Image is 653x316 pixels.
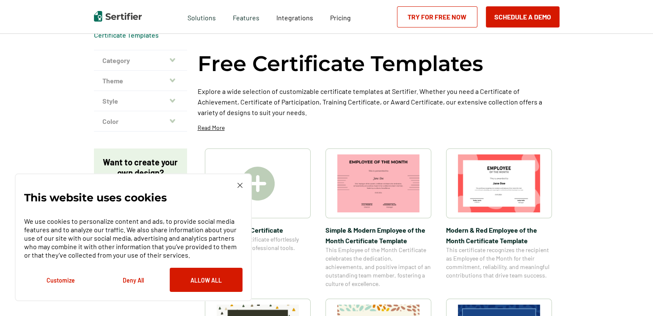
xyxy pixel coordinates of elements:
[198,124,225,132] p: Read More
[24,193,167,202] p: This website uses cookies
[458,154,540,212] img: Modern & Red Employee of the Month Certificate Template
[325,246,431,288] span: This Employee of the Month Certificate celebrates the dedication, achievements, and positive impa...
[330,14,351,22] span: Pricing
[187,11,216,22] span: Solutions
[94,91,187,111] button: Style
[337,154,419,212] img: Simple & Modern Employee of the Month Certificate Template
[94,111,187,132] button: Color
[94,31,159,39] div: Breadcrumb
[94,71,187,91] button: Theme
[94,50,187,71] button: Category
[325,225,431,246] span: Simple & Modern Employee of the Month Certificate Template
[276,11,313,22] a: Integrations
[233,11,259,22] span: Features
[102,157,179,178] p: Want to create your own design?
[325,148,431,288] a: Simple & Modern Employee of the Month Certificate TemplateSimple & Modern Employee of the Month C...
[276,14,313,22] span: Integrations
[205,235,311,252] span: Create a blank certificate effortlessly using Sertifier’s professional tools.
[198,50,483,77] h1: Free Certificate Templates
[486,6,559,27] button: Schedule a Demo
[24,217,242,259] p: We use cookies to personalize content and ads, to provide social media features and to analyze ou...
[446,148,552,288] a: Modern & Red Employee of the Month Certificate TemplateModern & Red Employee of the Month Certifi...
[397,6,477,27] a: Try for Free Now
[237,183,242,188] img: Cookie Popup Close
[170,268,242,292] button: Allow All
[446,225,552,246] span: Modern & Red Employee of the Month Certificate Template
[205,225,311,235] span: Create A Blank Certificate
[446,246,552,280] span: This certificate recognizes the recipient as Employee of the Month for their commitment, reliabil...
[94,11,142,22] img: Sertifier | Digital Credentialing Platform
[241,167,275,201] img: Create A Blank Certificate
[330,11,351,22] a: Pricing
[198,86,559,118] p: Explore a wide selection of customizable certificate templates at Sertifier. Whether you need a C...
[24,268,97,292] button: Customize
[94,31,159,39] a: Certificate Templates
[97,268,170,292] button: Deny All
